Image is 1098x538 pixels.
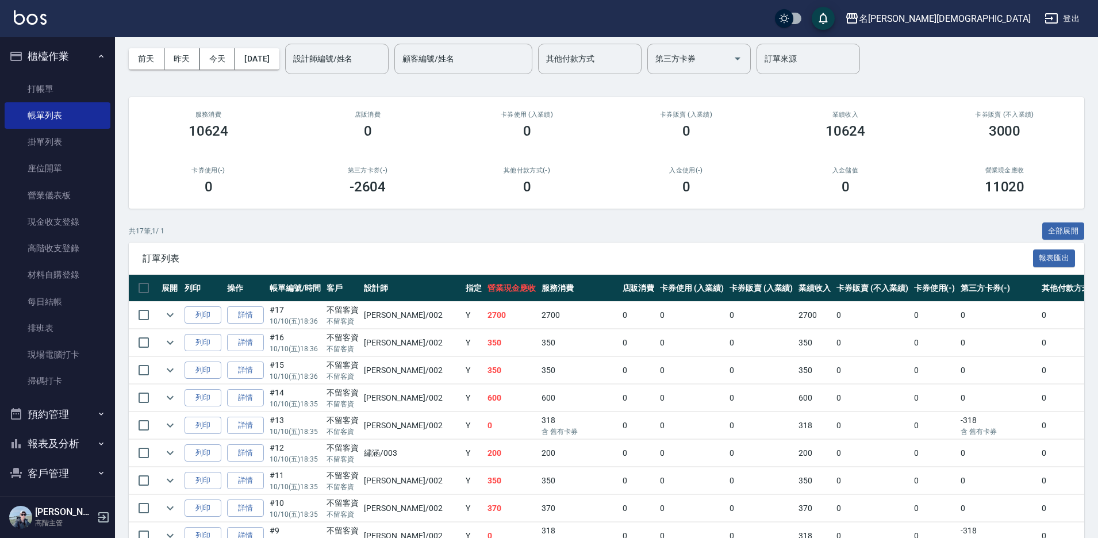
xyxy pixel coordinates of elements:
td: 600 [485,385,539,412]
td: 350 [796,329,834,356]
td: [PERSON_NAME] /002 [361,357,463,384]
h2: 店販消費 [302,111,433,118]
a: 材料自購登錄 [5,262,110,288]
td: 0 [727,440,796,467]
td: 350 [796,357,834,384]
td: Y [463,495,485,522]
th: 卡券販賣 (不入業績) [834,275,911,302]
td: 0 [485,412,539,439]
img: Logo [14,10,47,25]
th: 帳單編號/時間 [267,275,324,302]
div: 不留客資 [327,442,359,454]
td: 350 [539,467,619,494]
a: 詳情 [227,334,264,352]
p: 10/10 (五) 18:35 [270,454,321,464]
h3: -2604 [350,179,386,195]
th: 指定 [463,275,485,302]
td: 0 [657,412,727,439]
a: 打帳單 [5,76,110,102]
p: 高階主管 [35,518,94,528]
h2: 卡券使用(-) [143,167,274,174]
p: 10/10 (五) 18:35 [270,482,321,492]
a: 現場電腦打卡 [5,341,110,368]
td: #13 [267,412,324,439]
td: 0 [620,412,658,439]
button: expand row [162,306,179,324]
td: [PERSON_NAME] /002 [361,467,463,494]
td: Y [463,440,485,467]
td: 0 [657,302,727,329]
td: 0 [657,495,727,522]
h2: 業績收入 [780,111,911,118]
td: 繡涵 /003 [361,440,463,467]
h3: 0 [682,179,690,195]
a: 座位開單 [5,155,110,182]
td: 350 [796,467,834,494]
p: 不留客資 [327,371,359,382]
td: [PERSON_NAME] /002 [361,329,463,356]
h3: 0 [364,123,372,139]
button: 列印 [185,306,221,324]
td: #12 [267,440,324,467]
td: 600 [796,385,834,412]
a: 詳情 [227,306,264,324]
div: 不留客資 [327,525,359,537]
h2: 第三方卡券(-) [302,167,433,174]
h3: 10624 [826,123,866,139]
td: 0 [657,440,727,467]
td: 0 [657,385,727,412]
td: 0 [958,495,1038,522]
td: Y [463,385,485,412]
button: expand row [162,389,179,406]
td: Y [463,412,485,439]
td: 0 [911,412,958,439]
td: 318 [539,412,619,439]
td: Y [463,467,485,494]
th: 卡券販賣 (入業績) [727,275,796,302]
td: [PERSON_NAME] /002 [361,302,463,329]
div: 不留客資 [327,497,359,509]
a: 帳單列表 [5,102,110,129]
a: 現金收支登錄 [5,209,110,235]
h3: 10624 [189,123,229,139]
a: 掃碼打卡 [5,368,110,394]
td: 0 [911,440,958,467]
button: 列印 [185,417,221,435]
p: 10/10 (五) 18:36 [270,344,321,354]
th: 服務消費 [539,275,619,302]
button: 列印 [185,389,221,407]
button: 今天 [200,48,236,70]
p: 含 舊有卡券 [961,426,1035,437]
th: 列印 [182,275,224,302]
p: 不留客資 [327,454,359,464]
td: 0 [657,467,727,494]
p: 10/10 (五) 18:36 [270,371,321,382]
h2: 營業現金應收 [939,167,1070,174]
td: 0 [911,329,958,356]
td: 0 [834,412,911,439]
td: 0 [958,357,1038,384]
td: 0 [958,329,1038,356]
a: 排班表 [5,315,110,341]
td: 0 [834,495,911,522]
div: 不留客資 [327,304,359,316]
td: 0 [727,357,796,384]
a: 詳情 [227,472,264,490]
p: 共 17 筆, 1 / 1 [129,226,164,236]
td: 0 [834,385,911,412]
td: [PERSON_NAME] /002 [361,412,463,439]
button: 名[PERSON_NAME][DEMOGRAPHIC_DATA] [840,7,1035,30]
button: 員工及薪資 [5,488,110,518]
button: 報表及分析 [5,429,110,459]
p: 10/10 (五) 18:35 [270,509,321,520]
button: 前天 [129,48,164,70]
td: 0 [911,357,958,384]
p: 不留客資 [327,316,359,326]
a: 營業儀表板 [5,182,110,209]
div: 名[PERSON_NAME][DEMOGRAPHIC_DATA] [859,11,1031,26]
p: 10/10 (五) 18:36 [270,316,321,326]
h3: 0 [523,123,531,139]
button: 列印 [185,362,221,379]
td: #16 [267,329,324,356]
h5: [PERSON_NAME] [35,506,94,518]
